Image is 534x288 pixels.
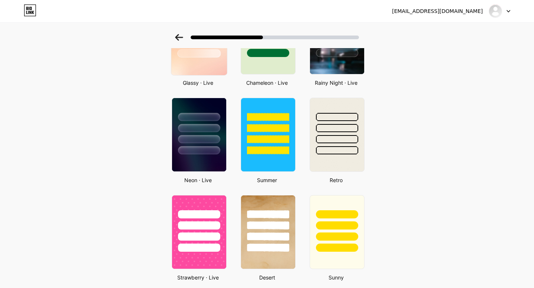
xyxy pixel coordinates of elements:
[307,176,365,184] div: Retro
[307,274,365,281] div: Sunny
[307,79,365,87] div: Rainy Night · Live
[238,176,296,184] div: Summer
[488,4,502,18] img: lauradoesgrwms
[169,274,227,281] div: Strawberry · Live
[238,79,296,87] div: Chameleon · Live
[238,274,296,281] div: Desert
[169,79,227,87] div: Glassy · Live
[169,176,227,184] div: Neon · Live
[392,7,483,15] div: [EMAIL_ADDRESS][DOMAIN_NAME]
